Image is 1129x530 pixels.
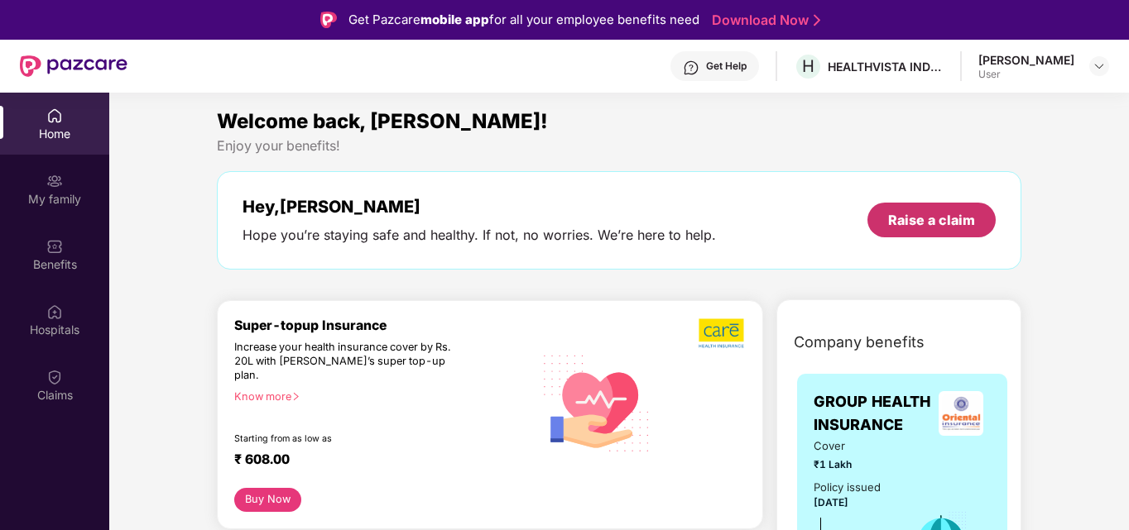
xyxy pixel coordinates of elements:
span: Welcome back, [PERSON_NAME]! [217,109,548,133]
span: Company benefits [794,331,925,354]
div: Super-topup Insurance [234,318,533,333]
div: Hey, [PERSON_NAME] [243,197,716,217]
div: User [978,68,1074,81]
span: Cover [814,437,891,455]
img: svg+xml;base64,PHN2ZyBpZD0iRHJvcGRvd24tMzJ4MzIiIHhtbG5zPSJodHRwOi8vd3d3LnczLm9yZy8yMDAwL3N2ZyIgd2... [1093,60,1106,73]
span: H [802,56,814,76]
img: svg+xml;base64,PHN2ZyB4bWxucz0iaHR0cDovL3d3dy53My5vcmcvMjAwMC9zdmciIHhtbG5zOnhsaW5rPSJodHRwOi8vd3... [533,337,661,467]
strong: mobile app [420,12,489,27]
span: GROUP HEALTH INSURANCE [814,390,931,437]
div: Hope you’re staying safe and healthy. If not, no worries. We’re here to help. [243,227,716,244]
img: New Pazcare Logo [20,55,127,77]
div: HEALTHVISTA INDIA LIMITED [828,59,944,74]
img: svg+xml;base64,PHN2ZyBpZD0iSG9zcGl0YWxzIiB4bWxucz0iaHR0cDovL3d3dy53My5vcmcvMjAwMC9zdmciIHdpZHRoPS... [46,303,63,320]
img: b5dec4f62d2307b9de63beb79f102df3.png [699,318,746,349]
div: Raise a claim [888,211,975,229]
a: Download Now [712,12,815,29]
div: [PERSON_NAME] [978,52,1074,68]
img: svg+xml;base64,PHN2ZyBpZD0iSG9tZSIgeG1sbnM9Imh0dHA6Ly93d3cudzMub3JnLzIwMDAvc3ZnIiB3aWR0aD0iMjAiIG... [46,107,63,124]
img: insurerLogo [939,391,983,436]
img: svg+xml;base64,PHN2ZyB3aWR0aD0iMjAiIGhlaWdodD0iMjAiIHZpZXdCb3g9IjAgMCAyMCAyMCIgZmlsbD0ibm9uZSIgeG... [46,173,63,189]
div: Get Pazcare for all your employee benefits need [348,10,699,30]
img: svg+xml;base64,PHN2ZyBpZD0iQmVuZWZpdHMiIHhtbG5zPSJodHRwOi8vd3d3LnczLm9yZy8yMDAwL3N2ZyIgd2lkdGg9Ij... [46,238,63,255]
button: Buy Now [234,488,301,512]
span: ₹1 Lakh [814,456,891,472]
img: svg+xml;base64,PHN2ZyBpZD0iSGVscC0zMngzMiIgeG1sbnM9Imh0dHA6Ly93d3cudzMub3JnLzIwMDAvc3ZnIiB3aWR0aD... [683,60,699,76]
span: [DATE] [814,496,848,509]
div: Increase your health insurance cover by Rs. 20L with [PERSON_NAME]’s super top-up plan. [234,341,461,383]
div: Know more [234,390,523,402]
img: Stroke [814,12,820,29]
img: svg+xml;base64,PHN2ZyBpZD0iQ2xhaW0iIHhtbG5zPSJodHRwOi8vd3d3LnczLm9yZy8yMDAwL3N2ZyIgd2lkdGg9IjIwIi... [46,369,63,385]
div: ₹ 608.00 [234,451,516,471]
div: Enjoy your benefits! [217,137,1021,155]
div: Starting from as low as [234,433,463,445]
span: right [291,392,300,401]
img: Logo [320,12,337,28]
div: Get Help [706,60,747,73]
div: Policy issued [814,479,881,496]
